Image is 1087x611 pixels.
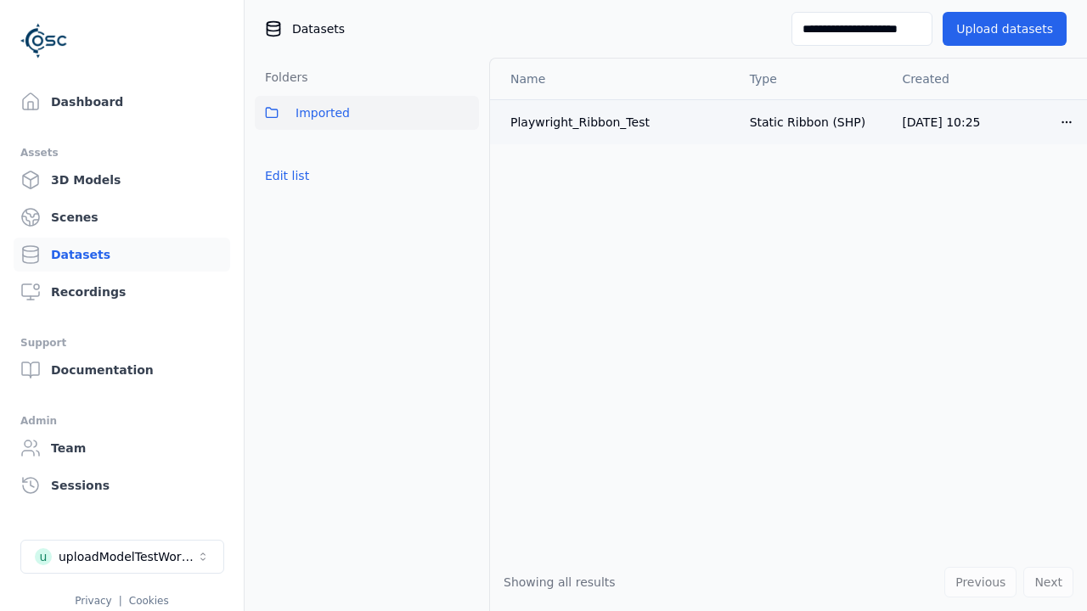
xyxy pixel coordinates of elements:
[255,69,308,86] h3: Folders
[20,333,223,353] div: Support
[504,575,616,589] span: Showing all results
[14,238,230,272] a: Datasets
[119,595,122,607] span: |
[490,59,736,99] th: Name
[20,143,223,163] div: Assets
[14,85,230,119] a: Dashboard
[902,115,980,129] span: [DATE] 10:25
[20,17,68,64] img: Logo
[20,411,223,431] div: Admin
[14,275,230,309] a: Recordings
[888,59,1046,99] th: Created
[296,103,350,123] span: Imported
[35,548,52,565] div: u
[14,163,230,197] a: 3D Models
[736,99,889,144] td: Static Ribbon (SHP)
[59,548,196,565] div: uploadModelTestWorkspace
[510,114,723,131] div: Playwright_Ribbon_Test
[14,200,230,234] a: Scenes
[14,353,230,387] a: Documentation
[255,160,319,191] button: Edit list
[292,20,345,37] span: Datasets
[736,59,889,99] th: Type
[255,96,479,130] button: Imported
[14,431,230,465] a: Team
[129,595,169,607] a: Cookies
[75,595,111,607] a: Privacy
[20,540,224,574] button: Select a workspace
[14,468,230,502] a: Sessions
[943,12,1067,46] button: Upload datasets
